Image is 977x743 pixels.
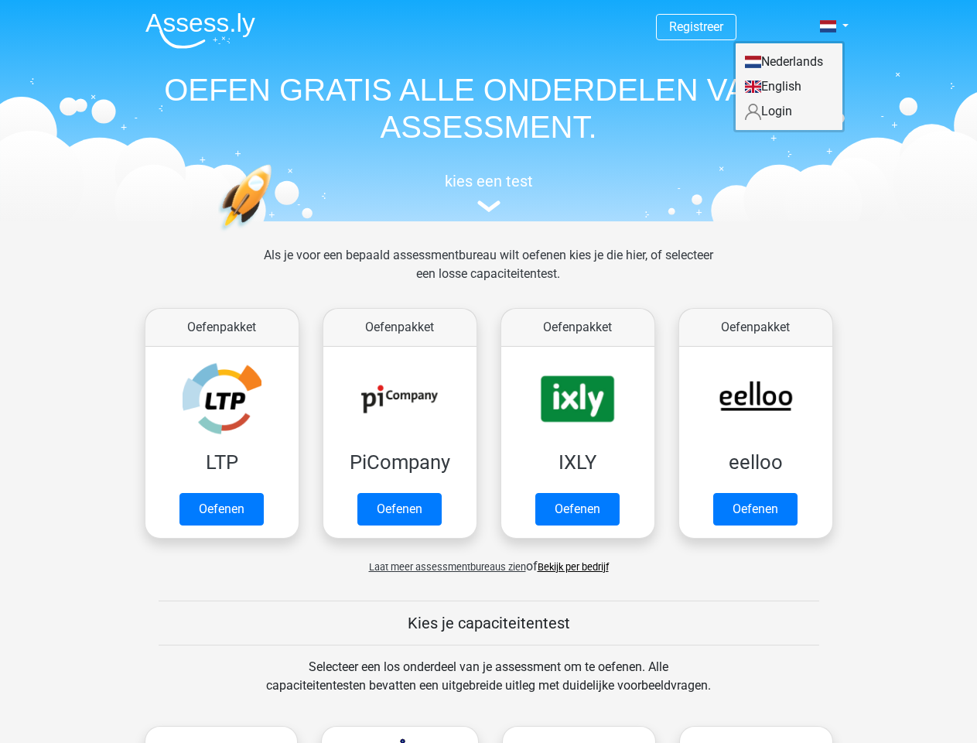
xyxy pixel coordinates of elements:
a: Nederlands [736,50,842,74]
h5: Kies je capaciteitentest [159,614,819,632]
h5: kies een test [133,172,845,190]
div: of [133,545,845,576]
a: English [736,74,842,99]
a: Oefenen [535,493,620,526]
div: Selecteer een los onderdeel van je assessment om te oefenen. Alle capaciteitentesten bevatten een... [251,658,726,714]
span: Laat meer assessmentbureaus zien [369,561,526,573]
img: Assessly [145,12,255,49]
a: Oefenen [357,493,442,526]
img: assessment [477,200,500,212]
div: Als je voor een bepaald assessmentbureau wilt oefenen kies je die hier, of selecteer een losse ca... [251,246,726,302]
a: Oefenen [179,493,264,526]
a: kies een test [133,172,845,213]
a: Oefenen [713,493,798,526]
a: Login [736,99,842,124]
a: Bekijk per bedrijf [538,561,609,573]
a: Registreer [669,19,723,34]
img: oefenen [218,164,332,304]
h1: OEFEN GRATIS ALLE ONDERDELEN VAN JE ASSESSMENT. [133,71,845,146]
